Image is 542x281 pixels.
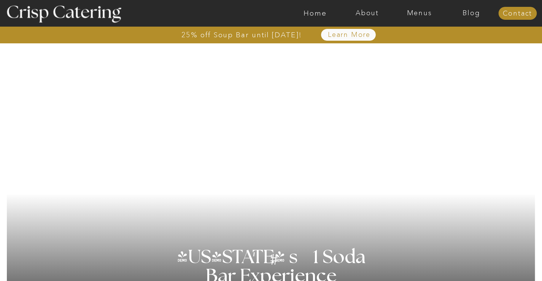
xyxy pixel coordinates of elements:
[481,243,542,281] iframe: podium webchat widget bubble
[289,10,341,17] a: Home
[341,10,393,17] a: About
[253,252,297,274] h3: #
[445,10,497,17] a: Blog
[238,248,270,267] h3: '
[393,10,445,17] a: Menus
[154,31,329,39] a: 25% off Soup Bar until [DATE]!
[310,31,388,39] a: Learn More
[498,10,537,17] a: Contact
